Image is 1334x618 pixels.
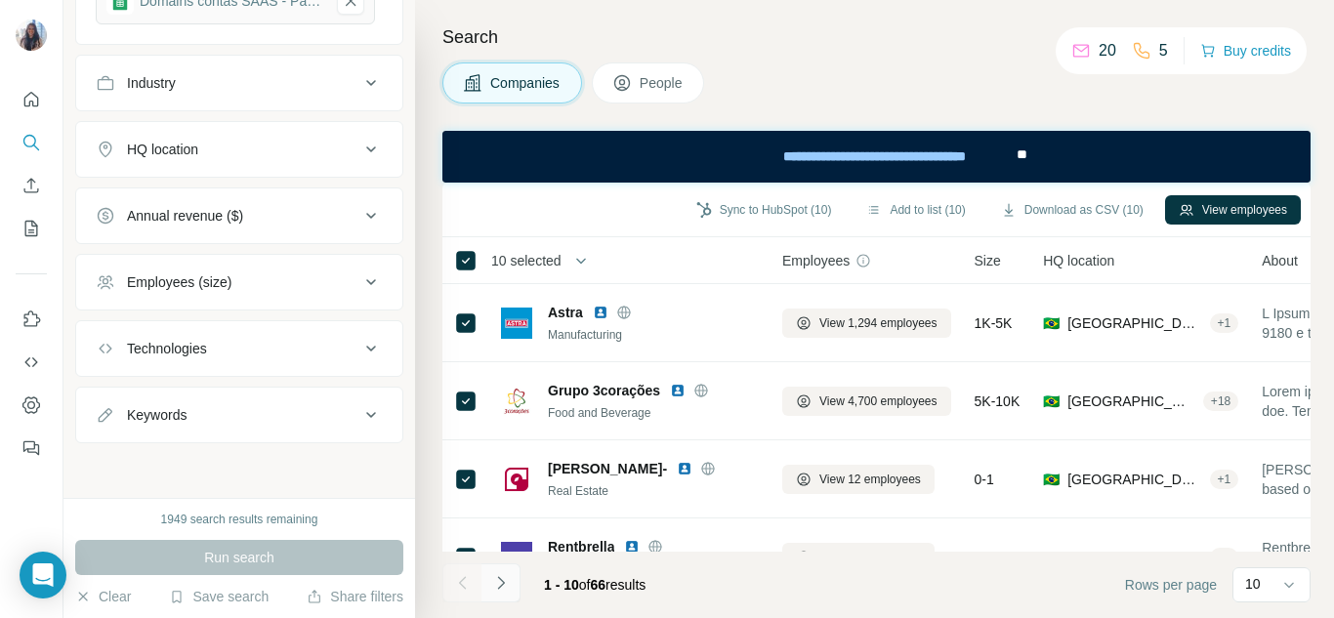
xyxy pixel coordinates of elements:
span: 🇧🇷 [1043,470,1060,489]
button: Technologies [76,325,402,372]
div: Annual revenue ($) [127,206,243,226]
div: + 5 [1210,549,1239,566]
div: Technologies [127,339,207,358]
div: Open Intercom Messenger [20,552,66,598]
span: of [579,577,591,593]
img: LinkedIn logo [624,539,640,555]
button: Search [16,125,47,160]
button: Share filters [307,587,403,606]
img: LinkedIn logo [593,305,608,320]
span: [GEOGRAPHIC_DATA], [GEOGRAPHIC_DATA] [1067,313,1201,333]
button: My lists [16,211,47,246]
button: Enrich CSV [16,168,47,203]
button: Sync to HubSpot (10) [683,195,846,225]
span: 66 [591,577,606,593]
p: 10 [1245,574,1261,594]
p: 5 [1159,39,1168,62]
span: View 1,294 employees [819,314,938,332]
button: View 4,700 employees [782,387,951,416]
iframe: Banner [442,131,1311,183]
span: Rentbrella [548,537,614,556]
div: + 1 [1210,314,1239,332]
span: Size [975,251,1001,270]
button: Use Surfe on LinkedIn [16,302,47,337]
img: Logo of Rentbrella [501,542,532,573]
span: 🇧🇷 [1043,313,1060,333]
button: Keywords [76,391,402,438]
img: LinkedIn logo [670,383,686,398]
span: [GEOGRAPHIC_DATA], [GEOGRAPHIC_DATA] [1067,548,1201,567]
span: View 4,700 employees [819,392,938,410]
span: Astra [548,303,583,322]
span: HQ location [1043,251,1114,270]
button: Employees (size) [76,259,402,306]
img: Logo of Astra [501,308,532,339]
span: 10 selected [491,251,562,270]
span: About [1262,251,1298,270]
img: Avatar [16,20,47,51]
img: Logo of F A Oliva- [501,464,532,495]
span: Grupo 3corações [548,381,660,400]
div: HQ location [127,140,198,159]
span: 🇧🇷 [1043,548,1060,567]
span: View 63 employees [819,549,921,566]
button: Buy credits [1200,37,1291,64]
button: Feedback [16,431,47,466]
button: Download as CSV (10) [987,195,1157,225]
span: results [544,577,646,593]
button: Use Surfe API [16,345,47,380]
span: 1K-5K [975,313,1013,333]
div: Industry [127,73,176,93]
div: Employees (size) [127,272,231,292]
button: View 12 employees [782,465,935,494]
span: [GEOGRAPHIC_DATA], [GEOGRAPHIC_DATA] [1067,470,1201,489]
img: Logo of Grupo 3corações [501,386,532,417]
span: Companies [490,73,562,93]
div: + 18 [1203,392,1238,410]
span: 5K-10K [975,391,1021,411]
button: Clear [75,587,131,606]
div: Keywords [127,405,187,425]
span: [PERSON_NAME]- [548,459,667,478]
button: Industry [76,60,402,106]
button: Add to list (10) [853,195,979,225]
div: Real Estate [548,482,759,500]
span: 1 - 10 [544,577,579,593]
div: Manufacturing [548,326,759,344]
div: + 1 [1210,471,1239,488]
button: Navigate to next page [481,563,521,602]
h4: Search [442,23,1311,51]
span: [GEOGRAPHIC_DATA], [GEOGRAPHIC_DATA] [1067,391,1195,411]
span: 🇧🇷 [1043,391,1060,411]
button: View 63 employees [782,543,935,572]
button: Quick start [16,82,47,117]
button: HQ location [76,126,402,173]
span: Rows per page [1125,575,1217,595]
div: Food and Beverage [548,404,759,422]
span: 51-200 [975,548,1018,567]
div: 1949 search results remaining [161,511,318,528]
span: Employees [782,251,850,270]
span: People [640,73,685,93]
span: View 12 employees [819,471,921,488]
button: Annual revenue ($) [76,192,402,239]
button: Save search [169,587,269,606]
button: View 1,294 employees [782,309,951,338]
p: 20 [1099,39,1116,62]
img: LinkedIn logo [677,461,692,476]
button: View employees [1165,195,1301,225]
button: Dashboard [16,388,47,423]
span: 0-1 [975,470,994,489]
